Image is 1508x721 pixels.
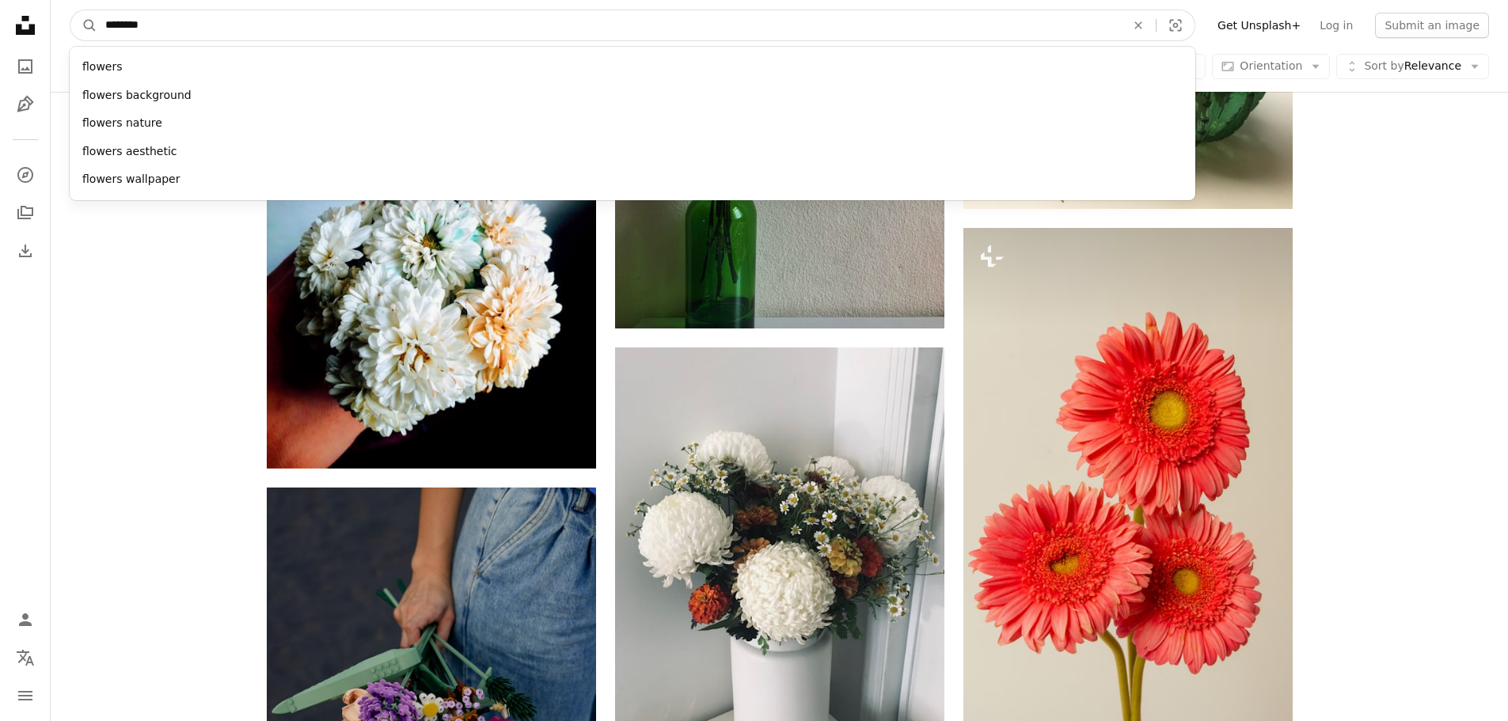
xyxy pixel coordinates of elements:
form: Find visuals sitewide [70,9,1195,41]
div: flowers background [70,82,1195,110]
span: Sort by [1364,59,1404,72]
a: Photos [9,51,41,82]
a: Log in / Sign up [9,604,41,636]
div: flowers aesthetic [70,138,1195,166]
div: flowers nature [70,109,1195,138]
button: Clear [1121,10,1156,40]
button: Sort byRelevance [1336,54,1489,79]
div: flowers wallpaper [70,165,1195,194]
div: flowers [70,53,1195,82]
a: a vase of flowers [615,560,944,574]
a: three pink flowers in a vase on a table [963,467,1293,481]
a: Home — Unsplash [9,9,41,44]
a: Explore [9,159,41,191]
button: Search Unsplash [70,10,97,40]
a: Download History [9,235,41,267]
img: white flower bouquet on red textile [267,29,596,469]
button: Visual search [1157,10,1195,40]
span: Orientation [1240,59,1302,72]
a: Get Unsplash+ [1208,13,1310,38]
button: Menu [9,680,41,712]
a: Log in [1310,13,1362,38]
button: Language [9,642,41,674]
button: Submit an image [1375,13,1489,38]
a: white flower bouquet on red textile [267,241,596,256]
a: Collections [9,197,41,229]
a: Illustrations [9,89,41,120]
span: Relevance [1364,59,1461,74]
button: Orientation [1212,54,1330,79]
